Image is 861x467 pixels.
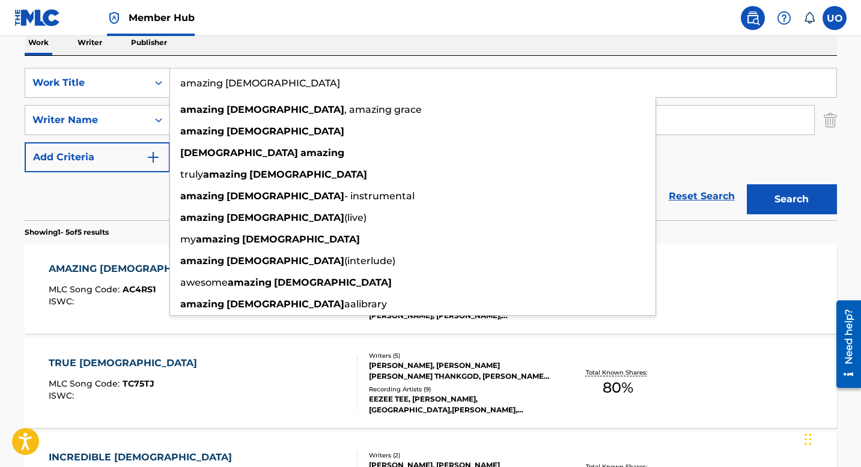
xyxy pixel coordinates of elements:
[741,6,765,30] a: Public Search
[123,378,154,389] span: TC75TJ
[805,421,812,457] div: Drag
[107,11,121,25] img: Top Rightsholder
[824,105,837,135] img: Delete Criterion
[14,9,61,26] img: MLC Logo
[25,227,109,238] p: Showing 1 - 5 of 5 results
[369,351,550,360] div: Writers ( 5 )
[25,142,170,172] button: Add Criteria
[663,183,741,209] a: Reset Search
[146,150,160,164] img: 9d2ae6d4665cec9f34b9.svg
[274,277,392,288] strong: [DEMOGRAPHIC_DATA]
[25,68,837,220] form: Search Form
[227,255,344,267] strong: [DEMOGRAPHIC_DATA]
[25,244,837,334] a: AMAZING [DEMOGRAPHIC_DATA]MLC Song Code:AC4RS1ISWC:Writers (3)[PERSON_NAME], [PERSON_NAME], [PERS...
[369,360,550,382] div: [PERSON_NAME], [PERSON_NAME] [PERSON_NAME] THANKGOD, [PERSON_NAME], [GEOGRAPHIC_DATA]
[180,298,224,310] strong: amazing
[203,169,247,180] strong: amazing
[180,233,196,245] span: my
[49,284,123,295] span: MLC Song Code :
[74,30,106,55] p: Writer
[180,190,224,202] strong: amazing
[180,104,224,115] strong: amazing
[772,6,796,30] div: Help
[123,284,156,295] span: AC4RS1
[129,11,195,25] span: Member Hub
[344,212,367,223] span: (live)
[49,450,238,465] div: INCREDIBLE [DEMOGRAPHIC_DATA]
[49,296,77,307] span: ISWC :
[49,390,77,401] span: ISWC :
[180,212,224,223] strong: amazing
[242,233,360,245] strong: [DEMOGRAPHIC_DATA]
[369,451,550,460] div: Writers ( 2 )
[249,169,367,180] strong: [DEMOGRAPHIC_DATA]
[747,184,837,214] button: Search
[180,125,224,137] strong: amazing
[344,255,395,267] span: (interlude)
[823,6,847,30] div: User Menu
[300,147,344,158] strong: amazing
[180,277,228,288] span: awesome
[196,233,240,245] strong: amazing
[344,104,422,115] span: , amazing grace
[746,11,760,25] img: search
[49,378,123,389] span: MLC Song Code :
[227,190,344,202] strong: [DEMOGRAPHIC_DATA]
[801,409,861,467] iframe: Chat Widget
[227,125,344,137] strong: [DEMOGRAPHIC_DATA]
[586,368,650,377] p: Total Known Shares:
[369,385,550,394] div: Recording Artists ( 9 )
[25,30,52,55] p: Work
[344,298,387,310] span: aalibrary
[180,147,298,158] strong: [DEMOGRAPHIC_DATA]
[127,30,171,55] p: Publisher
[180,255,224,267] strong: amazing
[227,298,344,310] strong: [DEMOGRAPHIC_DATA]
[25,338,837,428] a: TRUE [DEMOGRAPHIC_DATA]MLC Song Code:TC75TJISWC:Writers (5)[PERSON_NAME], [PERSON_NAME] [PERSON_N...
[227,212,344,223] strong: [DEMOGRAPHIC_DATA]
[228,277,272,288] strong: amazing
[369,394,550,415] div: EEZEE TEE, [PERSON_NAME],[GEOGRAPHIC_DATA],[PERSON_NAME],[GEOGRAPHIC_DATA],[GEOGRAPHIC_DATA], [GE...
[803,12,815,24] div: Notifications
[777,11,791,25] img: help
[227,104,344,115] strong: [DEMOGRAPHIC_DATA]
[49,262,224,276] div: AMAZING [DEMOGRAPHIC_DATA]
[603,377,633,399] span: 80 %
[180,169,203,180] span: truly
[344,190,415,202] span: - instrumental
[32,76,141,90] div: Work Title
[32,113,141,127] div: Writer Name
[49,356,203,370] div: TRUE [DEMOGRAPHIC_DATA]
[827,296,861,393] iframe: Resource Center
